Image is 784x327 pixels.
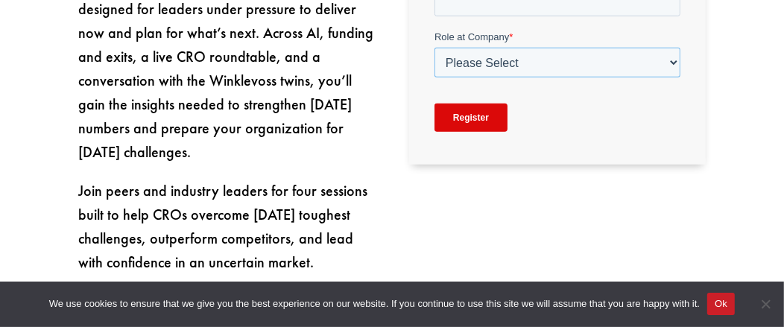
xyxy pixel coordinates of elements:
span: Join peers and industry leaders for four sessions built to help CROs overcome [DATE] toughest cha... [78,181,367,272]
button: Ok [707,293,735,315]
strong: Why we ask for this [1,201,78,210]
span: No [758,296,773,311]
span: We use cookies to ensure that we give you the best experience on our website. If you continue to ... [49,296,700,311]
